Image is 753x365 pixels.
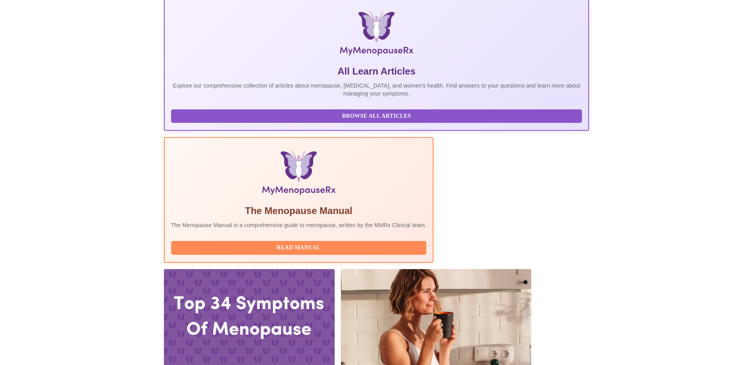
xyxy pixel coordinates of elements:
img: Menopause Manual [212,151,386,198]
button: Browse All Articles [171,109,582,123]
img: MyMenopauseRx Logo [235,11,518,59]
a: Browse All Articles [171,112,584,119]
p: The Menopause Manual is a comprehensive guide to menopause, written by the MMRx Clinical team. [171,221,427,229]
span: Read Manual [179,243,419,253]
a: Read Manual [171,244,429,250]
p: Explore our comprehensive collection of articles about menopause, [MEDICAL_DATA], and women's hea... [171,82,582,97]
span: Browse All Articles [179,111,574,121]
button: Read Manual [171,241,427,255]
h5: The Menopause Manual [171,204,427,217]
h5: All Learn Articles [171,65,582,78]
